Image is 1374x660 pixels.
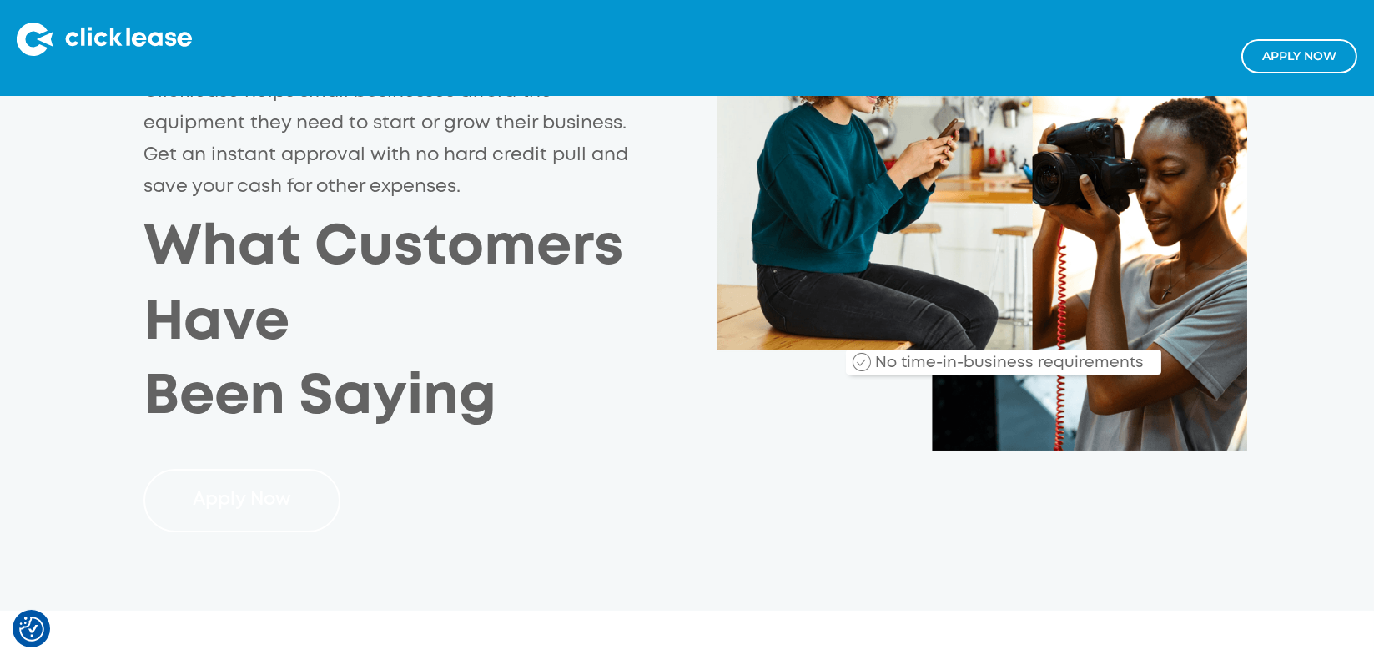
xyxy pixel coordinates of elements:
a: Apply NOw [1241,39,1357,73]
button: Consent Preferences [19,617,44,642]
img: Revisit consent button [19,617,44,642]
div: No time-in-business requirements [779,335,1161,375]
img: Clicklease logo [17,23,192,56]
h2: What Customers Have Been Saying [143,211,717,436]
img: Checkmark_callout [853,353,871,371]
p: Clicklease helps small businesses afford the equipment they need to start or grow their business.... [143,76,633,203]
a: Apply Now [143,469,340,532]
